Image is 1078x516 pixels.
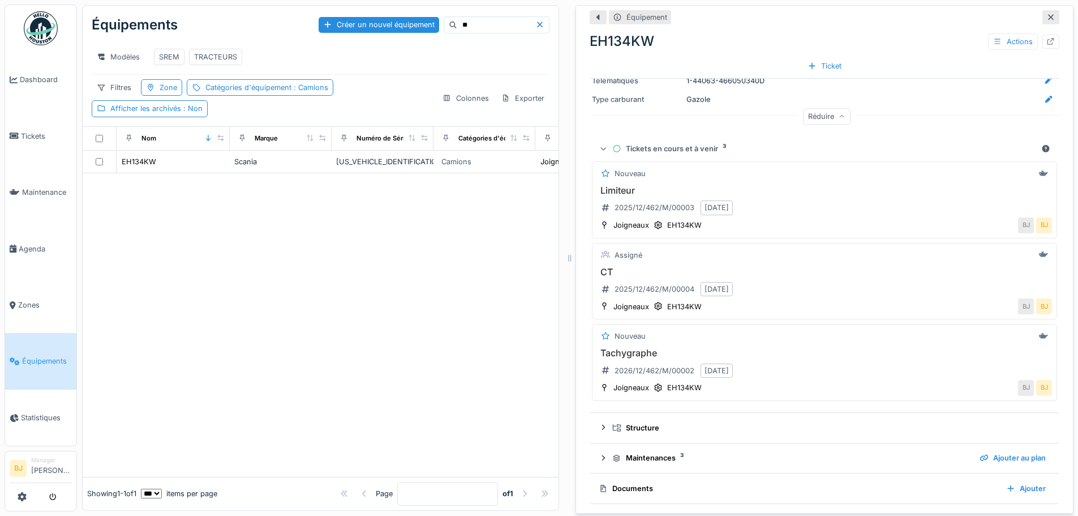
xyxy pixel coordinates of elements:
a: Statistiques [5,390,76,446]
h3: Limiteur [597,185,1052,196]
div: SREM [159,52,179,62]
div: Exporter [496,90,549,106]
span: Équipements [22,356,72,366]
div: Marque [255,134,278,143]
div: Tickets en cours et à venir [612,143,1037,154]
div: Nom [141,134,156,143]
div: EH134KW [667,220,702,231]
span: Agenda [19,244,72,254]
summary: Maintenances3Ajouter au plan [594,448,1055,469]
div: [DATE] [705,202,729,213]
div: Ajouter au plan [975,450,1050,466]
div: BJ [1036,298,1052,314]
div: Zone [160,82,177,93]
summary: Tickets en cours et à venir3 [594,138,1055,159]
a: Tickets [5,108,76,164]
div: Type carburant [592,94,682,105]
summary: Structure [594,417,1055,438]
a: Zones [5,277,76,333]
a: Dashboard [5,52,76,108]
div: Scania [234,156,327,167]
div: Joigneaux [540,156,576,167]
div: Réduire [803,108,851,125]
div: Numéro de Série [357,134,409,143]
div: Joigneaux [613,220,649,231]
div: Manager [31,456,72,464]
h3: CT [597,267,1052,278]
div: Camions [441,156,471,167]
div: 1-44063-466050340D [686,75,765,86]
div: Structure [612,423,1046,433]
div: Joigneaux [613,301,649,312]
div: Gazole [686,94,710,105]
div: Showing 1 - 1 of 1 [87,488,136,499]
div: [DATE] [705,284,729,295]
div: 2026/12/462/M/00002 [615,365,694,376]
div: 2025/12/462/M/00004 [615,284,694,295]
div: EH134KW [590,31,1059,52]
span: Dashboard [20,74,72,85]
div: BJ [1018,298,1034,314]
div: Créer un nouvel équipement [319,17,439,32]
span: Tickets [21,131,72,142]
span: : Camions [291,83,328,92]
a: Équipements [5,333,76,389]
span: Maintenance [22,187,72,198]
div: [DATE] [705,365,729,376]
div: Catégories d'équipement [458,134,537,143]
div: Page [376,488,393,499]
div: Assigné [615,250,642,261]
span: Statistiques [21,412,72,423]
strong: of 1 [503,488,513,499]
div: Filtres [92,79,136,96]
a: BJ Manager[PERSON_NAME] [10,456,72,483]
img: Badge_color-CXgf-gQk.svg [24,11,58,45]
div: Nouveau [615,168,646,179]
span: Zones [18,300,72,310]
a: Agenda [5,220,76,276]
div: Maintenances [612,453,970,463]
div: Ticket [803,58,846,74]
div: EH134KW [122,156,156,167]
li: BJ [10,460,27,477]
div: Documents [599,483,997,494]
div: BJ [1018,218,1034,233]
div: Colonnes [437,90,494,106]
div: EH134KW [667,382,702,393]
div: items per page [141,488,217,499]
div: EH134KW [667,301,702,312]
div: [US_VEHICLE_IDENTIFICATION_NUMBER] [336,156,429,167]
div: TRACTEURS [194,52,237,62]
span: : Non [181,104,203,113]
div: Équipement [626,12,667,23]
div: Modèles [92,49,145,65]
summary: DocumentsAjouter [594,478,1055,499]
div: Nouveau [615,331,646,342]
li: [PERSON_NAME] [31,456,72,480]
div: BJ [1036,380,1052,396]
div: Afficher les archivés [110,103,203,114]
div: Actions [988,33,1038,50]
div: BJ [1018,380,1034,396]
div: Catégories d'équipement [205,82,328,93]
div: Équipements [92,10,178,40]
a: Maintenance [5,164,76,220]
div: Joigneaux [613,382,649,393]
div: BJ [1036,218,1052,233]
h3: Tachygraphe [597,348,1052,359]
div: 2025/12/462/M/00003 [615,202,694,213]
div: Ajouter [1002,481,1050,496]
div: Télématiques [592,75,682,86]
